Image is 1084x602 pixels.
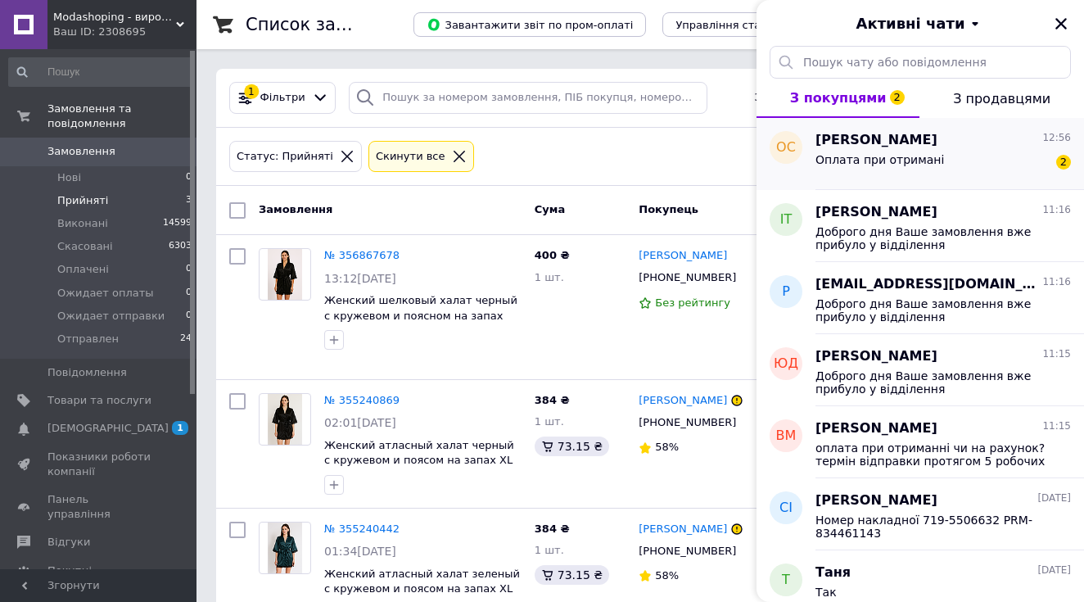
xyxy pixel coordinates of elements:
[757,262,1084,334] button: p[EMAIL_ADDRESS][DOMAIN_NAME]11:16Доброго дня Ваше замовлення вже прибуло у відділення
[535,203,565,215] span: Cума
[1042,419,1071,433] span: 11:15
[186,309,192,324] span: 0
[802,13,1038,34] button: Активні чати
[1037,491,1071,505] span: [DATE]
[186,170,192,185] span: 0
[324,439,514,467] span: Женский атласный халат черный с кружевом и поясом на запах XL
[790,90,887,106] span: З покупцями
[535,437,609,456] div: 73.15 ₴
[47,492,151,522] span: Панель управління
[815,275,1039,294] span: [EMAIL_ADDRESS][DOMAIN_NAME]
[57,262,109,277] span: Оплачені
[47,535,90,550] span: Відгуки
[57,286,154,301] span: Ожидает оплаты
[53,10,176,25] span: Modashoping - виробник одягу для будинку та сну
[535,394,570,406] span: 384 ₴
[259,393,311,446] a: Фото товару
[639,545,736,557] span: [PHONE_NUMBER]
[535,544,564,556] span: 1 шт.
[57,239,113,254] span: Скасовані
[757,478,1084,550] button: СІ[PERSON_NAME][DATE]Номер накладної 719-5506632 PRM-834461143
[1056,155,1071,170] span: 2
[1037,564,1071,577] span: [DATE]
[186,286,192,301] span: 0
[8,57,193,87] input: Пошук
[1042,131,1071,145] span: 12:56
[57,216,108,231] span: Виконані
[675,19,801,31] span: Управління статусами
[815,203,937,222] span: [PERSON_NAME]
[172,421,188,435] span: 1
[57,170,81,185] span: Нові
[324,523,400,535] a: № 355240442
[244,84,259,99] div: 1
[774,355,798,373] span: ЮД
[535,249,570,261] span: 400 ₴
[757,190,1084,262] button: ІТ[PERSON_NAME]11:16Доброго дня Ваше замовлення вже прибуло у відділення
[268,249,301,300] img: Фото товару
[770,46,1071,79] input: Пошук чату або повідомлення
[1042,275,1071,289] span: 11:16
[639,416,736,428] span: [PHONE_NUMBER]
[655,569,679,582] span: 58%
[349,82,707,114] input: Пошук за номером замовлення, ПІБ покупця, номером телефону, Email, номером накладної
[324,416,396,429] span: 02:01[DATE]
[324,272,396,285] span: 13:12[DATE]
[639,393,727,409] a: [PERSON_NAME]
[639,522,727,537] a: [PERSON_NAME]
[324,394,400,406] a: № 355240869
[535,271,564,283] span: 1 шт.
[815,419,937,438] span: [PERSON_NAME]
[815,347,937,366] span: [PERSON_NAME]
[639,203,698,215] span: Покупець
[815,369,1048,396] span: Доброго дня Ваше замовлення вже прибуло у відділення
[780,210,793,229] span: ІТ
[815,564,851,582] span: Таня
[259,203,332,215] span: Замовлення
[757,79,919,118] button: З покупцями2
[639,271,736,283] span: [PHONE_NUMBER]
[757,118,1084,190] button: ОС[PERSON_NAME]12:56Оплата при отримані2
[856,13,964,34] span: Активні чати
[754,90,865,106] span: Збережені фільтри:
[324,568,520,595] a: Женский атласный халат зеленый с кружевом и поясом на запах XL
[815,491,937,510] span: [PERSON_NAME]
[655,441,679,453] span: 58%
[779,499,793,518] span: СІ
[1051,14,1071,34] button: Закрити
[324,545,396,558] span: 01:34[DATE]
[776,427,797,446] span: ВМ
[47,393,151,408] span: Товари та послуги
[815,153,944,166] span: Оплата при отримані
[815,586,837,599] span: Так
[815,225,1048,251] span: Доброго дня Ваше замовлення вже прибуло у відділення
[233,148,336,165] div: Статус: Прийняті
[53,25,196,39] div: Ваш ID: 2308695
[815,297,1048,324] span: Доброго дня Ваше замовлення вже прибуло у відділення
[757,334,1084,406] button: ЮД[PERSON_NAME]11:15Доброго дня Ваше замовлення вже прибуло у відділення
[815,441,1048,468] span: оплата при отриманні чи на рахунок? термін відправки протягом 5 робочих днів
[47,144,115,159] span: Замовлення
[782,571,790,590] span: Т
[662,12,814,37] button: Управління статусами
[953,91,1050,106] span: З продавцями
[268,523,301,573] img: Фото товару
[47,421,169,436] span: [DEMOGRAPHIC_DATA]
[47,102,196,131] span: Замовлення та повідомлення
[776,138,796,157] span: ОС
[782,283,790,301] span: p
[815,514,1048,540] span: Номер накладної 719-5506632 PRM-834461143
[47,365,127,380] span: Повідомлення
[57,332,119,346] span: Отправлен
[259,248,311,301] a: Фото товару
[1042,347,1071,361] span: 11:15
[919,79,1084,118] button: З продавцями
[815,131,937,150] span: [PERSON_NAME]
[47,450,151,479] span: Показники роботи компанії
[324,294,517,322] a: Женский шелковый халат черный с кружевом и поясном на запах
[373,148,449,165] div: Cкинути все
[655,296,730,309] span: Без рейтингу
[259,522,311,574] a: Фото товару
[324,249,400,261] a: № 356867678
